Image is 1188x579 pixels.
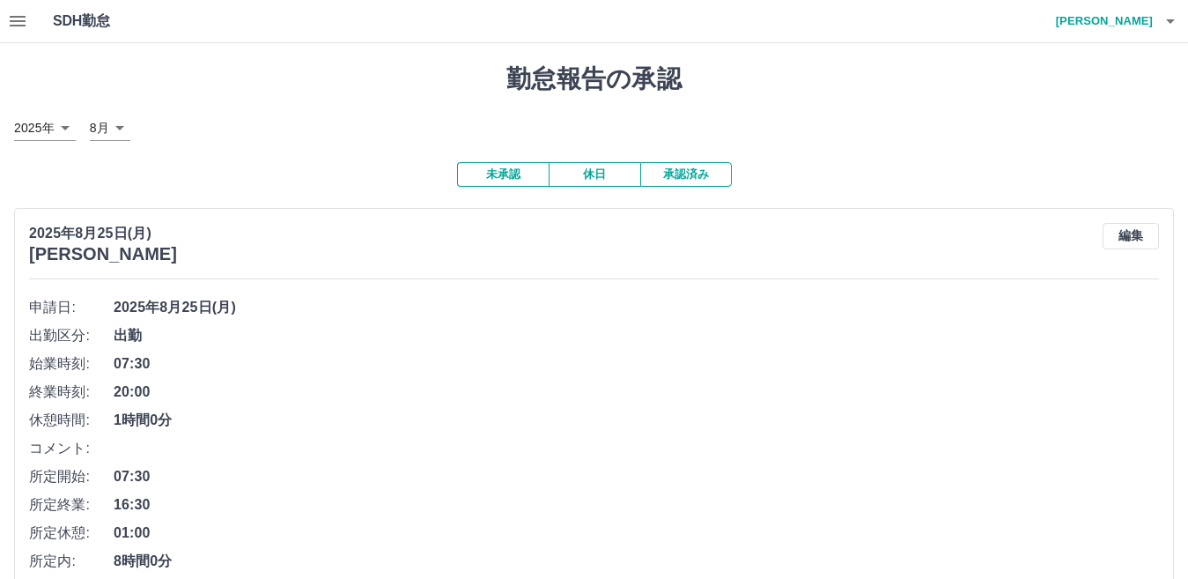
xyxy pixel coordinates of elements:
span: 所定終業: [29,494,114,516]
button: 休日 [549,162,640,187]
span: 出勤区分: [29,325,114,346]
span: 16:30 [114,494,1159,516]
h1: 勤怠報告の承認 [14,64,1174,94]
p: 2025年8月25日(月) [29,223,177,244]
span: 所定休憩: [29,523,114,544]
span: 始業時刻: [29,353,114,375]
span: 休憩時間: [29,410,114,431]
span: 2025年8月25日(月) [114,297,1159,318]
span: 8時間0分 [114,551,1159,572]
span: 07:30 [114,353,1159,375]
span: 終業時刻: [29,382,114,403]
h3: [PERSON_NAME] [29,244,177,264]
span: 申請日: [29,297,114,318]
button: 編集 [1103,223,1159,249]
span: 01:00 [114,523,1159,544]
div: 8月 [90,115,130,141]
button: 未承認 [457,162,549,187]
span: 1時間0分 [114,410,1159,431]
span: 所定開始: [29,466,114,487]
button: 承認済み [640,162,732,187]
span: 所定内: [29,551,114,572]
span: 20:00 [114,382,1159,403]
span: コメント: [29,438,114,459]
span: 07:30 [114,466,1159,487]
span: 出勤 [114,325,1159,346]
div: 2025年 [14,115,76,141]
